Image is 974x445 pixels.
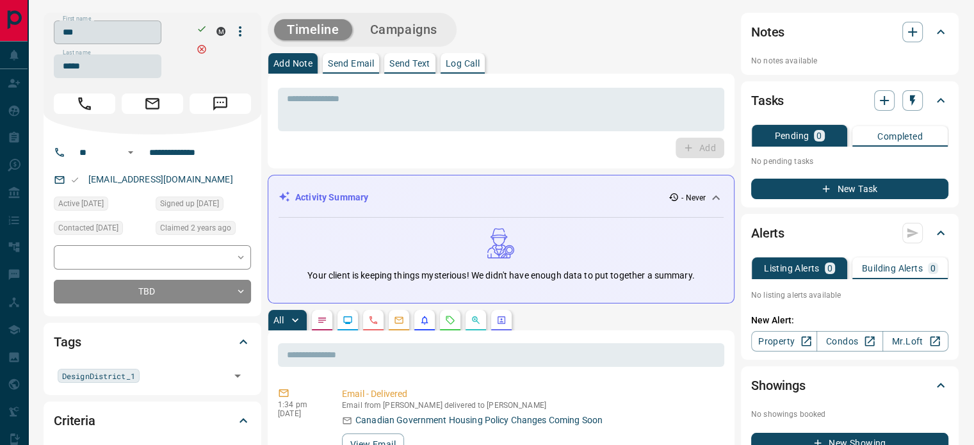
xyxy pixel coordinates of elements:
[328,59,374,68] p: Send Email
[764,264,820,273] p: Listing Alerts
[751,17,948,47] div: Notes
[70,175,79,184] svg: Email Valid
[827,264,832,273] p: 0
[273,59,312,68] p: Add Note
[160,222,231,234] span: Claimed 2 years ago
[751,289,948,301] p: No listing alerts available
[229,367,247,385] button: Open
[274,19,352,40] button: Timeline
[295,191,368,204] p: Activity Summary
[751,314,948,327] p: New Alert:
[63,49,91,57] label: Last name
[751,152,948,171] p: No pending tasks
[54,327,251,357] div: Tags
[751,90,784,111] h2: Tasks
[122,93,183,114] span: Email
[278,400,323,409] p: 1:34 pm
[419,315,430,325] svg: Listing Alerts
[496,315,507,325] svg: Agent Actions
[389,59,430,68] p: Send Text
[63,15,91,23] label: First name
[930,264,936,273] p: 0
[368,315,378,325] svg: Calls
[58,197,104,210] span: Active [DATE]
[751,409,948,420] p: No showings booked
[156,197,251,214] div: Fri Dec 16 2022
[751,218,948,248] div: Alerts
[279,186,724,209] div: Activity Summary- Never
[394,315,404,325] svg: Emails
[816,131,822,140] p: 0
[54,280,251,303] div: TBD
[88,174,233,184] a: [EMAIL_ADDRESS][DOMAIN_NAME]
[882,331,948,352] a: Mr.Loft
[816,331,882,352] a: Condos
[446,59,480,68] p: Log Call
[160,197,219,210] span: Signed up [DATE]
[445,315,455,325] svg: Requests
[62,369,135,382] span: DesignDistrict_1
[751,85,948,116] div: Tasks
[751,223,784,243] h2: Alerts
[751,179,948,199] button: New Task
[355,414,603,427] p: Canadian Government Housing Policy Changes Coming Soon
[58,222,118,234] span: Contacted [DATE]
[156,221,251,239] div: Fri Dec 16 2022
[54,405,251,436] div: Criteria
[317,315,327,325] svg: Notes
[751,375,806,396] h2: Showings
[751,22,784,42] h2: Notes
[471,315,481,325] svg: Opportunities
[54,221,149,239] div: Sat Dec 17 2022
[342,387,719,401] p: Email - Delivered
[357,19,450,40] button: Campaigns
[54,93,115,114] span: Call
[54,197,149,214] div: Fri Dec 16 2022
[751,370,948,401] div: Showings
[54,332,81,352] h2: Tags
[681,192,706,204] p: - Never
[774,131,809,140] p: Pending
[877,132,923,141] p: Completed
[216,27,225,36] div: mrloft.ca
[751,331,817,352] a: Property
[273,316,284,325] p: All
[54,410,95,431] h2: Criteria
[190,93,251,114] span: Message
[862,264,923,273] p: Building Alerts
[278,409,323,418] p: [DATE]
[307,269,694,282] p: Your client is keeping things mysterious! We didn't have enough data to put together a summary.
[123,145,138,160] button: Open
[751,55,948,67] p: No notes available
[343,315,353,325] svg: Lead Browsing Activity
[342,401,719,410] p: Email from [PERSON_NAME] delivered to [PERSON_NAME]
